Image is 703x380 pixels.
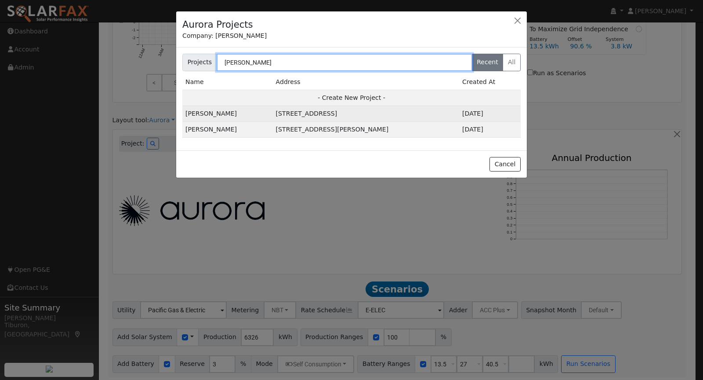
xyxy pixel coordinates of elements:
button: Cancel [489,157,521,172]
div: Company: [PERSON_NAME] [182,31,521,40]
td: Name [182,74,273,90]
td: Created At [459,74,521,90]
td: [PERSON_NAME] [182,106,273,122]
td: - Create New Project - [182,90,521,106]
label: Recent [472,54,504,71]
h4: Aurora Projects [182,18,253,32]
td: [PERSON_NAME] [182,122,273,138]
td: [STREET_ADDRESS] [273,106,459,122]
td: 2m [459,122,521,138]
td: 2m [459,106,521,122]
td: Address [273,74,459,90]
span: Projects [182,54,217,71]
td: [STREET_ADDRESS][PERSON_NAME] [273,122,459,138]
label: All [503,54,521,71]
